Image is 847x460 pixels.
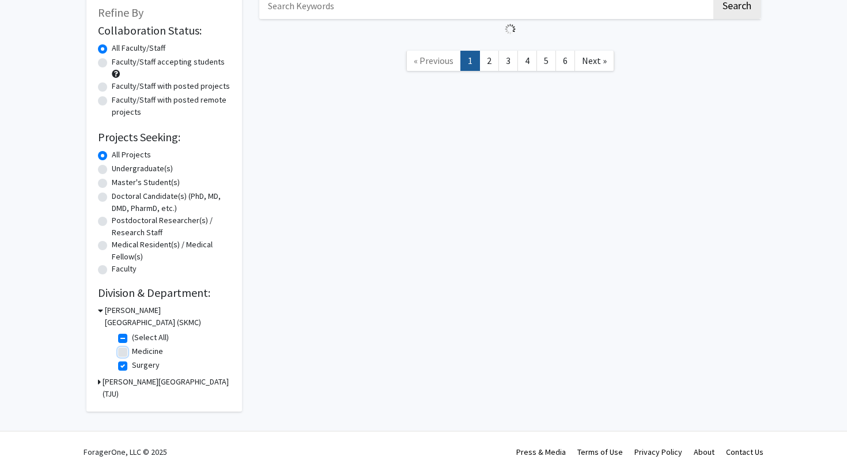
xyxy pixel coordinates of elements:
label: (Select All) [132,331,169,344]
a: 1 [460,51,480,71]
a: Contact Us [726,447,763,457]
a: Privacy Policy [634,447,682,457]
a: 4 [517,51,537,71]
span: « Previous [414,55,453,66]
a: 5 [536,51,556,71]
a: Terms of Use [577,447,623,457]
label: Surgery [132,359,160,371]
label: Doctoral Candidate(s) (PhD, MD, DMD, PharmD, etc.) [112,190,230,214]
label: Medicine [132,345,163,357]
a: Previous Page [406,51,461,71]
label: Postdoctoral Researcher(s) / Research Staff [112,214,230,239]
label: Faculty/Staff accepting students [112,56,225,68]
h2: Collaboration Status: [98,24,230,37]
h3: [PERSON_NAME][GEOGRAPHIC_DATA] (SKMC) [105,304,230,329]
label: Master's Student(s) [112,176,180,188]
span: Refine By [98,5,143,20]
span: Next » [582,55,607,66]
a: About [694,447,714,457]
img: Loading [500,19,520,39]
a: 6 [555,51,575,71]
label: Faculty/Staff with posted projects [112,80,230,92]
h2: Projects Seeking: [98,130,230,144]
label: Undergraduate(s) [112,163,173,175]
iframe: Chat [9,408,49,451]
a: Press & Media [516,447,566,457]
a: 2 [479,51,499,71]
label: Faculty [112,263,137,275]
label: All Faculty/Staff [112,42,165,54]
label: All Projects [112,149,151,161]
a: Next [574,51,614,71]
label: Faculty/Staff with posted remote projects [112,94,230,118]
label: Medical Resident(s) / Medical Fellow(s) [112,239,230,263]
h2: Division & Department: [98,286,230,300]
a: 3 [498,51,518,71]
h3: [PERSON_NAME][GEOGRAPHIC_DATA] (TJU) [103,376,230,400]
nav: Page navigation [259,39,761,86]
